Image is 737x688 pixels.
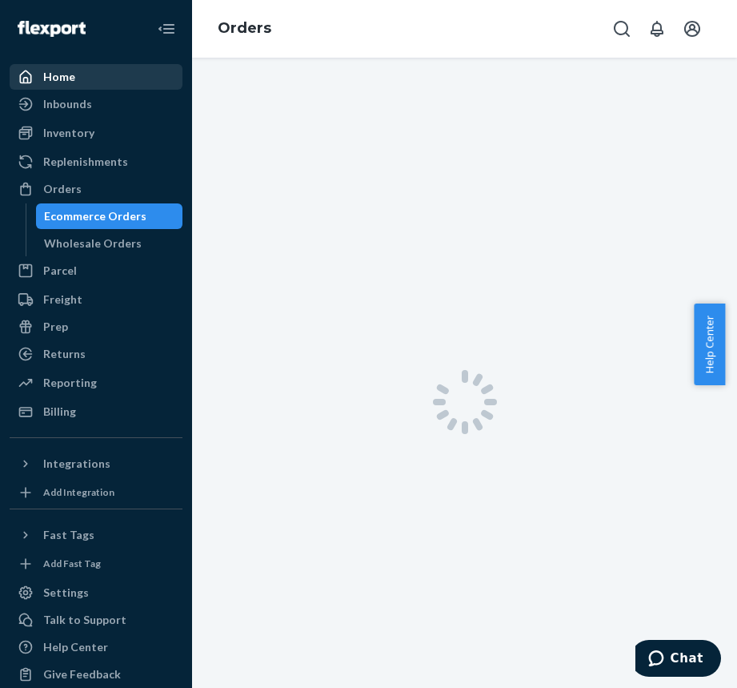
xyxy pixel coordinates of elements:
a: Help Center [10,634,182,660]
div: Add Integration [43,485,114,499]
a: Freight [10,287,182,312]
a: Orders [218,19,271,37]
img: Flexport logo [18,21,86,37]
div: Freight [43,292,82,308]
div: Returns [43,346,86,362]
button: Help Center [694,304,725,385]
a: Inbounds [10,91,182,117]
div: Help Center [43,639,108,655]
div: Integrations [43,456,110,472]
a: Inventory [10,120,182,146]
div: Home [43,69,75,85]
a: Reporting [10,370,182,396]
div: Settings [43,585,89,601]
button: Fast Tags [10,522,182,548]
ol: breadcrumbs [205,6,284,52]
a: Add Integration [10,483,182,502]
button: Talk to Support [10,607,182,633]
div: Inventory [43,125,94,141]
button: Open Search Box [606,13,638,45]
div: Reporting [43,375,97,391]
div: Give Feedback [43,666,121,682]
div: Billing [43,404,76,420]
a: Replenishments [10,149,182,175]
div: Fast Tags [43,527,94,543]
a: Returns [10,341,182,367]
div: Wholesale Orders [44,235,142,251]
div: Parcel [43,263,77,279]
div: Replenishments [43,154,128,170]
a: Wholesale Orders [36,231,183,256]
div: Ecommerce Orders [44,208,146,224]
a: Parcel [10,258,182,284]
a: Orders [10,176,182,202]
a: Ecommerce Orders [36,203,183,229]
div: Prep [43,319,68,335]
button: Close Navigation [150,13,182,45]
div: Talk to Support [43,612,126,628]
button: Open account menu [676,13,708,45]
a: Prep [10,314,182,340]
button: Integrations [10,451,182,477]
div: Inbounds [43,96,92,112]
a: Add Fast Tag [10,554,182,573]
iframe: Opens a widget where you can chat to one of our agents [635,640,721,680]
button: Open notifications [641,13,673,45]
a: Settings [10,580,182,606]
a: Home [10,64,182,90]
button: Give Feedback [10,662,182,687]
div: Orders [43,181,82,197]
div: Add Fast Tag [43,557,101,570]
a: Billing [10,399,182,424]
